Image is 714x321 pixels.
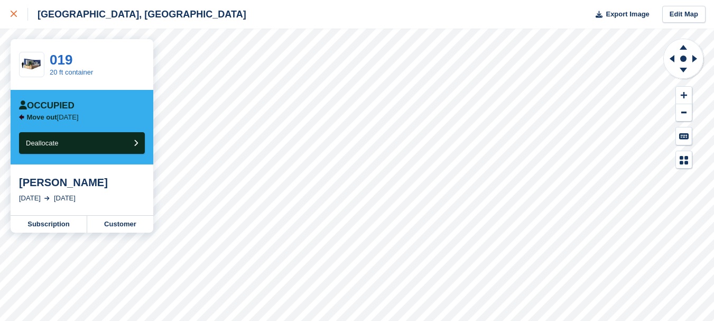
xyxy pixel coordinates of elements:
[27,113,57,121] span: Move out
[606,9,649,20] span: Export Image
[589,6,650,23] button: Export Image
[87,216,153,233] a: Customer
[676,127,692,145] button: Keyboard Shortcuts
[676,87,692,104] button: Zoom In
[662,6,706,23] a: Edit Map
[44,196,50,200] img: arrow-right-light-icn-cde0832a797a2874e46488d9cf13f60e5c3a73dbe684e267c42b8395dfbc2abf.svg
[11,216,87,233] a: Subscription
[26,139,58,147] span: Deallocate
[676,104,692,122] button: Zoom Out
[19,100,75,111] div: Occupied
[20,56,44,74] img: 20.jpg
[19,193,41,204] div: [DATE]
[50,52,72,68] a: 019
[54,193,76,204] div: [DATE]
[19,132,145,154] button: Deallocate
[28,8,246,21] div: [GEOGRAPHIC_DATA], [GEOGRAPHIC_DATA]
[19,114,24,120] img: arrow-left-icn-90495f2de72eb5bd0bd1c3c35deca35cc13f817d75bef06ecd7c0b315636ce7e.svg
[19,176,145,189] div: [PERSON_NAME]
[27,113,79,122] p: [DATE]
[50,68,93,76] a: 20 ft container
[676,151,692,169] button: Map Legend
